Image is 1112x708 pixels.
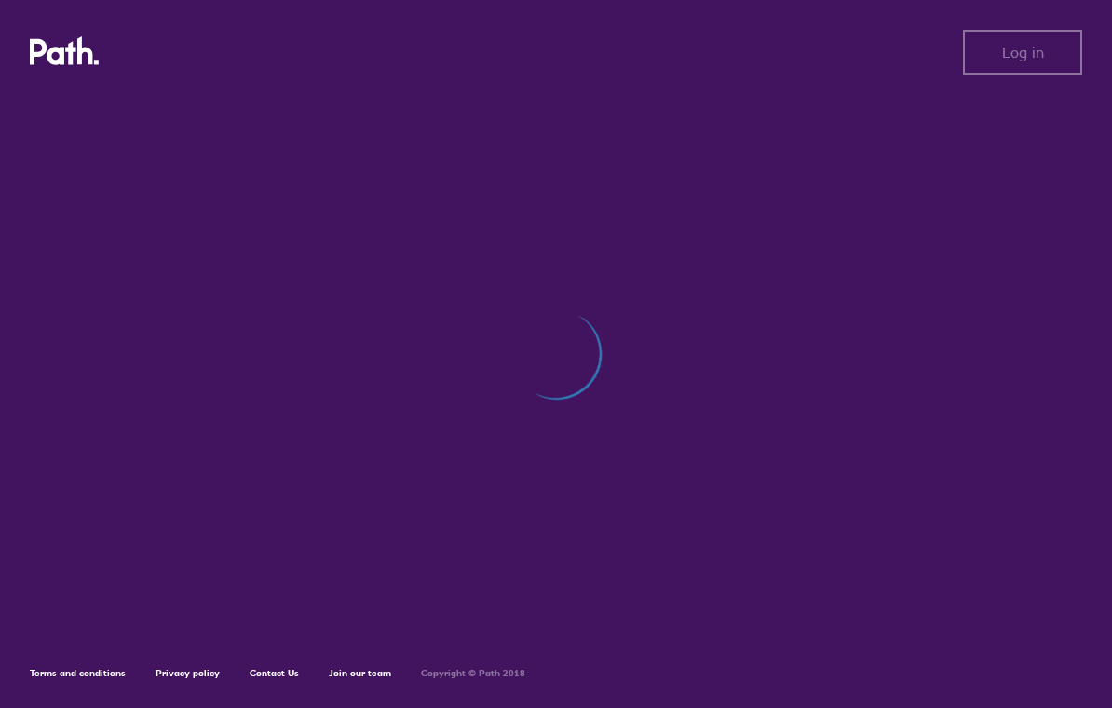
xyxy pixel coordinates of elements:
[156,667,220,679] a: Privacy policy
[421,668,525,679] h6: Copyright © Path 2018
[250,667,299,679] a: Contact Us
[963,30,1082,75] button: Log in
[329,667,391,679] a: Join our team
[1002,44,1044,61] span: Log in
[30,667,126,679] a: Terms and conditions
